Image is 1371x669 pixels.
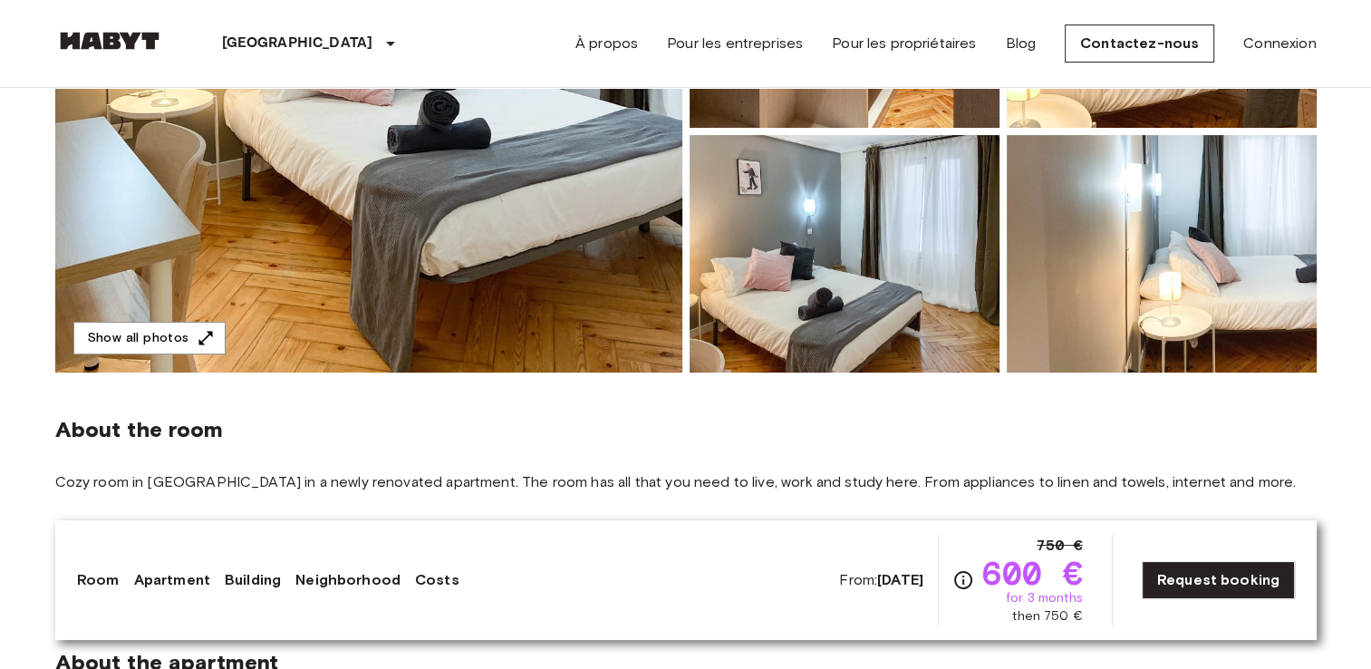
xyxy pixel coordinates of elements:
[690,135,999,373] img: Picture of unit ES-15-001-001-05H
[55,472,1317,492] span: Cozy room in [GEOGRAPHIC_DATA] in a newly renovated apartment. The room has all that you need to ...
[1141,561,1294,599] a: Request booking
[1243,33,1316,54] a: Connexion
[832,33,976,54] a: Pour les propriétaires
[55,32,164,50] img: Habyt
[667,33,803,54] a: Pour les entreprises
[414,569,459,591] a: Costs
[295,569,401,591] a: Neighborhood
[55,416,1317,443] span: About the room
[133,569,209,591] a: Apartment
[877,571,923,588] b: [DATE]
[575,33,638,54] a: À propos
[952,569,974,591] svg: Check cost overview for full price breakdown. Please note that discounts apply to new joiners onl...
[839,570,923,590] span: From:
[1065,24,1214,63] a: Contactez-nous
[1036,535,1082,557] span: 750 €
[981,557,1082,589] span: 600 €
[77,569,120,591] a: Room
[224,569,280,591] a: Building
[1012,607,1083,625] span: then 750 €
[1007,135,1317,373] img: Picture of unit ES-15-001-001-05H
[73,322,226,355] button: Show all photos
[1005,589,1082,607] span: for 3 months
[222,33,373,54] p: [GEOGRAPHIC_DATA]
[1005,33,1036,54] a: Blog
